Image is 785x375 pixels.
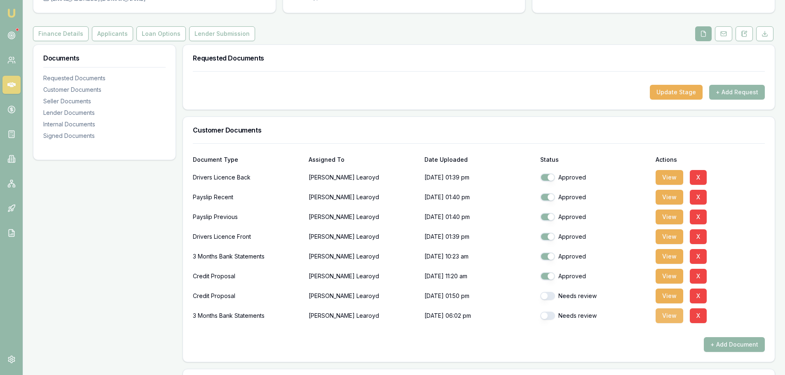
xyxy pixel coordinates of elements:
p: [DATE] 01:40 pm [424,189,534,205]
h3: Requested Documents [193,55,765,61]
button: View [656,289,683,303]
p: [DATE] 01:50 pm [424,288,534,304]
div: Needs review [540,312,649,320]
p: [DATE] 06:02 pm [424,307,534,324]
div: Lender Documents [43,109,166,117]
div: Credit Proposal [193,288,302,304]
div: 3 Months Bank Statements [193,307,302,324]
div: Drivers Licence Front [193,228,302,245]
div: Customer Documents [43,86,166,94]
button: Finance Details [33,26,89,41]
button: View [656,269,683,284]
div: Approved [540,233,649,241]
button: X [690,308,707,323]
a: Lender Submission [187,26,257,41]
div: Approved [540,272,649,280]
button: View [656,229,683,244]
div: Approved [540,213,649,221]
button: View [656,308,683,323]
p: [PERSON_NAME] Learoyd [309,268,418,284]
p: [PERSON_NAME] Learoyd [309,248,418,265]
div: Assigned To [309,157,418,163]
p: [PERSON_NAME] Learoyd [309,209,418,225]
button: Lender Submission [189,26,255,41]
button: X [690,229,707,244]
div: Approved [540,193,649,201]
p: [DATE] 10:23 am [424,248,534,265]
p: [PERSON_NAME] Learoyd [309,169,418,186]
div: Payslip Recent [193,189,302,205]
div: Payslip Previous [193,209,302,225]
div: Requested Documents [43,74,166,82]
a: Applicants [90,26,135,41]
p: [PERSON_NAME] Learoyd [309,228,418,245]
button: X [690,190,707,205]
button: Loan Options [136,26,186,41]
div: Document Type [193,157,302,163]
div: Approved [540,252,649,261]
button: Applicants [92,26,133,41]
h3: Documents [43,55,166,61]
button: + Add Request [709,85,765,100]
div: Status [540,157,649,163]
button: View [656,190,683,205]
div: Signed Documents [43,132,166,140]
p: [DATE] 01:39 pm [424,169,534,186]
h3: Customer Documents [193,127,765,133]
button: X [690,249,707,264]
div: Actions [656,157,765,163]
div: Needs review [540,292,649,300]
div: Drivers Licence Back [193,169,302,186]
button: View [656,249,683,264]
div: 3 Months Bank Statements [193,248,302,265]
p: [PERSON_NAME] Learoyd [309,288,418,304]
button: X [690,269,707,284]
a: Finance Details [33,26,90,41]
button: + Add Document [704,337,765,352]
p: [PERSON_NAME] Learoyd [309,189,418,205]
div: Date Uploaded [424,157,534,163]
button: Update Stage [650,85,703,100]
div: Internal Documents [43,120,166,128]
p: [PERSON_NAME] Learoyd [309,307,418,324]
div: Seller Documents [43,97,166,105]
div: Credit Proposal [193,268,302,284]
p: [DATE] 01:40 pm [424,209,534,225]
button: X [690,170,707,185]
p: [DATE] 11:20 am [424,268,534,284]
img: emu-icon-u.png [7,8,16,18]
button: View [656,170,683,185]
p: [DATE] 01:39 pm [424,228,534,245]
button: X [690,210,707,224]
div: Approved [540,173,649,182]
button: X [690,289,707,303]
button: View [656,210,683,224]
a: Loan Options [135,26,187,41]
